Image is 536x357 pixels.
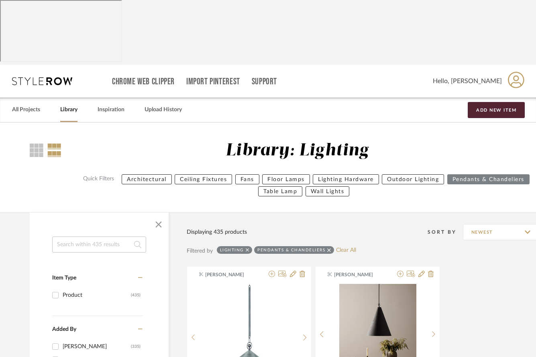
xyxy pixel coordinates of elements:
button: Architectural [122,174,172,184]
input: Search within 435 results [52,237,146,253]
span: [PERSON_NAME] [334,271,385,278]
label: Quick Filters [78,174,119,184]
a: All Projects [12,104,40,115]
button: Fans [235,174,259,184]
div: (435) [131,289,141,302]
button: Table Lamp [258,186,302,196]
span: Item Type [52,275,76,281]
div: Pendants & Chandeliers [257,247,325,253]
div: Product [63,289,131,302]
div: Sort By [428,228,463,236]
span: Added By [52,326,76,332]
div: [PERSON_NAME] [63,340,131,353]
button: Floor Lamps [262,174,310,184]
a: Inspiration [98,104,124,115]
a: Upload History [145,104,182,115]
span: [PERSON_NAME] [205,271,256,278]
div: (335) [131,340,141,353]
a: Chrome Web Clipper [112,78,175,85]
button: Lighting Hardware [313,174,379,184]
div: Lighting [220,247,244,253]
span: Hello, [PERSON_NAME] [433,76,502,86]
button: Add New Item [468,102,525,118]
a: Support [252,78,277,85]
button: Pendants & Chandeliers [447,174,530,184]
div: Filtered by [187,247,213,255]
button: Wall Lights [306,186,350,196]
a: Library [60,104,77,115]
a: Clear All [336,247,356,254]
button: Close [151,216,167,233]
button: Outdoor Lighting [382,174,444,184]
div: Displaying 435 products [187,228,247,237]
button: Ceiling Fixtures [175,174,232,184]
a: Import Pinterest [186,78,240,85]
div: Library: Lighting [226,141,369,161]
